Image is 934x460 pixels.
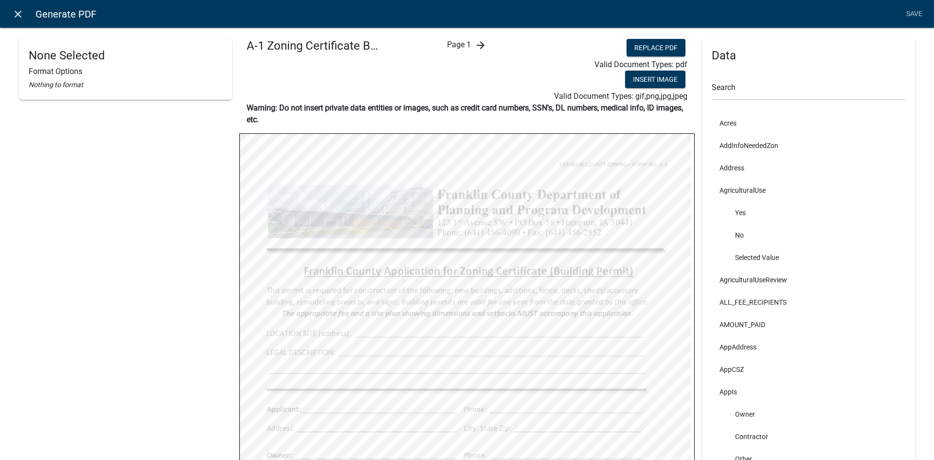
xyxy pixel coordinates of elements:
li: AddInfoNeededZon [712,134,905,157]
li: Contractor [712,425,905,448]
h4: A-1 Zoning Certificate Building Permit Final.pdf [247,39,384,53]
a: Save [902,5,926,23]
span: Page 1 [447,40,471,49]
li: AppCSZ [712,358,905,381]
li: Address [712,157,905,179]
button: Insert Image [625,71,685,88]
h4: None Selected [29,49,222,63]
h4: Data [712,49,905,63]
li: AgriculturalUse [712,179,905,202]
h6: Format Options [29,67,222,76]
span: Valid Document Types: gif,png,jpg,jpeg [554,92,687,101]
p: Warning: Do not insert private data entities or images, such as credit card numbers, SSN’s, DL nu... [247,102,687,126]
li: AppAddress [712,336,905,358]
li: Yes [712,202,905,224]
li: Acres [712,112,905,134]
li: AgriculturalUseReview [712,269,905,291]
span: Valid Document Types: pdf [594,60,687,69]
i: Nothing to format [29,81,83,89]
li: ALL_FEE_RECIPIENTS [712,291,905,313]
i: close [12,8,24,20]
li: AppIs [712,381,905,403]
span: Generate PDF [36,4,96,24]
li: No [712,224,905,246]
li: Selected Value [712,246,905,269]
i: arrow_forward [475,39,486,51]
button: Replace PDF [627,39,685,56]
li: AMOUNT_PAID [712,313,905,336]
li: Owner [712,403,905,425]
